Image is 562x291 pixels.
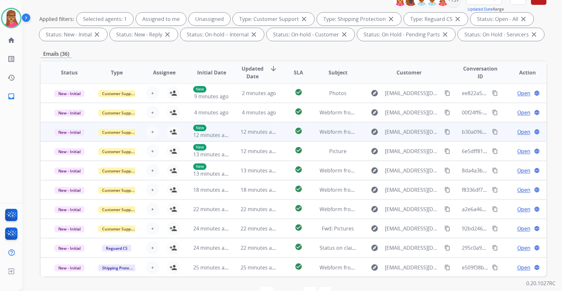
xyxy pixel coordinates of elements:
span: Customer Support [98,148,140,155]
mat-icon: person_add [169,264,177,271]
span: [EMAIL_ADDRESS][DOMAIN_NAME] [385,167,441,174]
mat-icon: content_copy [444,187,450,193]
mat-icon: check_circle [295,146,302,154]
span: Open [517,225,530,232]
span: Reguard CS [102,245,131,252]
mat-icon: close [300,15,308,23]
span: Customer Support [98,129,140,136]
span: Type [111,69,123,76]
button: + [146,222,159,235]
mat-icon: close [164,31,171,38]
div: Status: Open - All [471,13,534,25]
mat-icon: language [534,168,540,173]
div: Status: New - Initial [39,28,107,41]
mat-icon: inbox [7,92,15,100]
span: 24 minutes ago [193,244,231,251]
th: Action [499,61,547,84]
span: [EMAIL_ADDRESS][DOMAIN_NAME] [385,89,441,97]
mat-icon: language [534,90,540,96]
span: Open [517,205,530,213]
mat-icon: content_copy [492,206,498,212]
div: Unassigned [189,13,230,25]
span: New - Initial [54,226,84,232]
span: New - Initial [54,90,84,97]
mat-icon: explore [371,109,379,116]
span: Conversation ID [462,65,499,80]
mat-icon: language [534,148,540,154]
span: 00f24ff6-53b8-4e75-bbbe-9e065e6c78d9 [462,109,559,116]
mat-icon: check_circle [295,243,302,251]
span: + [151,205,154,213]
span: Customer Support [98,226,140,232]
mat-icon: person_add [169,167,177,174]
span: Open [517,147,530,155]
span: Webform from [EMAIL_ADDRESS][DOMAIN_NAME] on [DATE] [320,264,466,271]
mat-icon: content_copy [492,168,498,173]
mat-icon: content_copy [444,148,450,154]
span: Customer Support [98,168,140,174]
span: 2 minutes ago [242,90,276,97]
span: [EMAIL_ADDRESS][DOMAIN_NAME] [385,109,441,116]
mat-icon: home [7,36,15,44]
mat-icon: person_add [169,186,177,194]
mat-icon: explore [371,225,379,232]
mat-icon: history [7,74,15,82]
span: ee822a57-36c6-4574-9ff0-381fd2ef1d30 [462,90,557,97]
mat-icon: content_copy [492,187,498,193]
p: Applied filters: [39,15,74,23]
span: 13 minutes ago [241,167,278,174]
span: 6e5dff81-49ca-4842-b6f8-a272e834498c [462,148,557,155]
span: + [151,89,154,97]
mat-icon: language [534,187,540,193]
span: 12 minutes ago [241,148,278,155]
mat-icon: content_copy [492,129,498,135]
mat-icon: language [534,110,540,115]
span: Open [517,109,530,116]
mat-icon: person_add [169,109,177,116]
span: a2e6a463-26e7-4f5e-908d-36154a0a75c2 [462,206,560,213]
span: 22 minutes ago [241,244,278,251]
span: [EMAIL_ADDRESS][DOMAIN_NAME] [385,147,441,155]
mat-icon: person_add [169,244,177,252]
mat-icon: close [93,31,101,38]
span: [EMAIL_ADDRESS][DOMAIN_NAME] [385,186,441,194]
span: SLA [294,69,303,76]
span: 18 minutes ago [193,186,231,193]
span: 22 minutes ago [193,206,231,213]
mat-icon: language [534,245,540,251]
mat-icon: explore [371,244,379,252]
mat-icon: explore [371,128,379,136]
span: 4 minutes ago [242,109,276,116]
mat-icon: content_copy [444,245,450,251]
span: + [151,167,154,174]
span: Open [517,89,530,97]
span: Customer [397,69,422,76]
span: 24 minutes ago [193,225,231,232]
mat-icon: check_circle [295,224,302,231]
mat-icon: content_copy [444,265,450,270]
button: + [146,87,159,100]
span: [EMAIL_ADDRESS][DOMAIN_NAME] [385,264,441,271]
span: + [151,147,154,155]
span: 9 minutes ago [194,93,229,100]
button: + [146,261,159,274]
span: New - Initial [54,168,84,174]
span: Open [517,264,530,271]
mat-icon: explore [371,89,379,97]
mat-icon: check_circle [295,204,302,212]
mat-icon: explore [371,147,379,155]
mat-icon: content_copy [444,110,450,115]
span: 4 minutes ago [194,109,229,116]
span: + [151,109,154,116]
span: + [151,186,154,194]
mat-icon: person_add [169,147,177,155]
span: New - Initial [54,245,84,252]
mat-icon: content_copy [444,226,450,231]
span: 13 minutes ago [193,151,231,158]
mat-icon: content_copy [444,168,450,173]
span: Webform from [EMAIL_ADDRESS][DOMAIN_NAME] on [DATE] [320,128,466,135]
mat-icon: content_copy [492,110,498,115]
span: 22 minutes ago [241,225,278,232]
div: Type: Shipping Protection [317,13,401,25]
mat-icon: language [534,206,540,212]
